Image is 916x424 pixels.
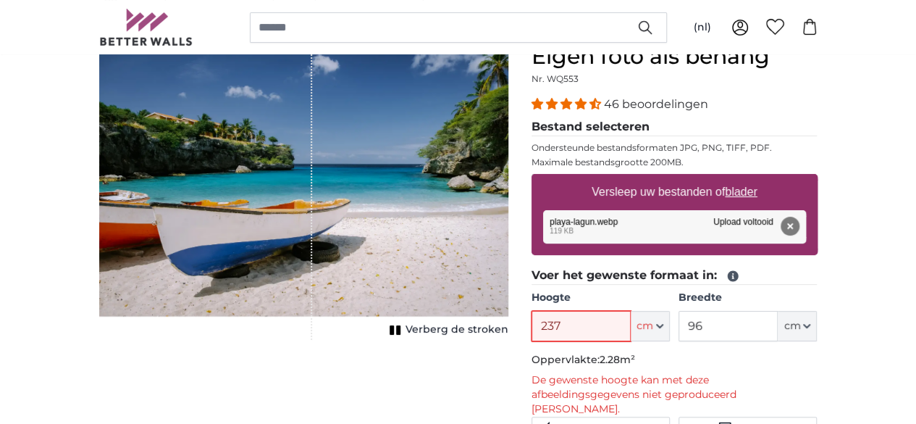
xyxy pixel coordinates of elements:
label: Breedte [678,291,817,305]
p: Oppervlakte: [531,353,818,367]
label: Hoogte [531,291,670,305]
p: Maximale bestandsgrootte 200MB. [531,157,818,168]
span: 4.37 stars [531,97,604,111]
button: cm [778,311,817,341]
u: blader [725,186,757,198]
legend: Voer het gewenste formaat in: [531,267,818,285]
div: 1 of 1 [99,43,508,340]
button: cm [631,311,670,341]
p: De gewenste hoogte kan met deze afbeeldingsgegevens niet geproduceerd [PERSON_NAME]. [531,373,818,417]
label: Versleep uw bestanden of [586,178,763,207]
p: Ondersteunde bestandsformaten JPG, PNG, TIFF, PDF. [531,142,818,154]
span: cm [783,319,800,333]
button: (nl) [682,14,723,41]
img: Betterwalls [99,9,193,46]
span: 2.28m² [600,353,635,366]
h1: Eigen foto als behang [531,43,818,70]
span: 46 beoordelingen [604,97,708,111]
span: cm [636,319,653,333]
span: Nr. WQ553 [531,73,579,84]
legend: Bestand selecteren [531,118,818,136]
